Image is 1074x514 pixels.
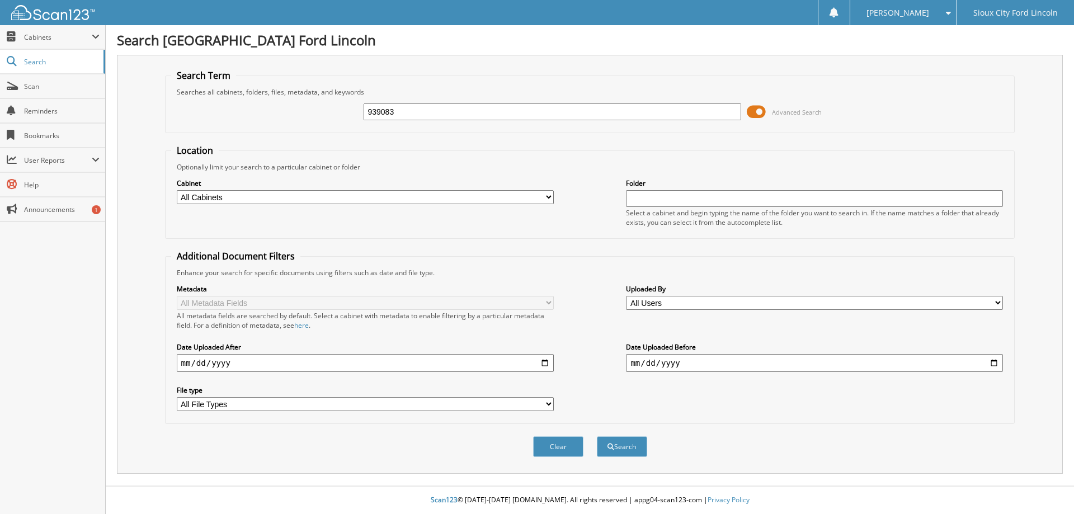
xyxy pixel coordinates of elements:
button: Search [597,436,647,457]
span: User Reports [24,155,92,165]
span: Scan [24,82,100,91]
span: Scan123 [431,495,458,504]
legend: Search Term [171,69,236,82]
label: Cabinet [177,178,554,188]
div: Optionally limit your search to a particular cabinet or folder [171,162,1009,172]
div: Searches all cabinets, folders, files, metadata, and keywords [171,87,1009,97]
img: scan123-logo-white.svg [11,5,95,20]
label: Uploaded By [626,284,1003,294]
label: Folder [626,178,1003,188]
span: Advanced Search [772,108,822,116]
legend: Location [171,144,219,157]
label: Date Uploaded Before [626,342,1003,352]
a: here [294,320,309,330]
span: Reminders [24,106,100,116]
iframe: Chat Widget [1018,460,1074,514]
div: Enhance your search for specific documents using filters such as date and file type. [171,268,1009,277]
span: Announcements [24,205,100,214]
div: 1 [92,205,101,214]
div: All metadata fields are searched by default. Select a cabinet with metadata to enable filtering b... [177,311,554,330]
button: Clear [533,436,583,457]
span: [PERSON_NAME] [866,10,929,16]
span: Help [24,180,100,190]
span: Bookmarks [24,131,100,140]
legend: Additional Document Filters [171,250,300,262]
label: File type [177,385,554,395]
span: Search [24,57,98,67]
label: Date Uploaded After [177,342,554,352]
div: Select a cabinet and begin typing the name of the folder you want to search in. If the name match... [626,208,1003,227]
span: Cabinets [24,32,92,42]
a: Privacy Policy [708,495,750,504]
span: Sioux City Ford Lincoln [973,10,1058,16]
label: Metadata [177,284,554,294]
input: end [626,354,1003,372]
div: © [DATE]-[DATE] [DOMAIN_NAME]. All rights reserved | appg04-scan123-com | [106,487,1074,514]
h1: Search [GEOGRAPHIC_DATA] Ford Lincoln [117,31,1063,49]
input: start [177,354,554,372]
